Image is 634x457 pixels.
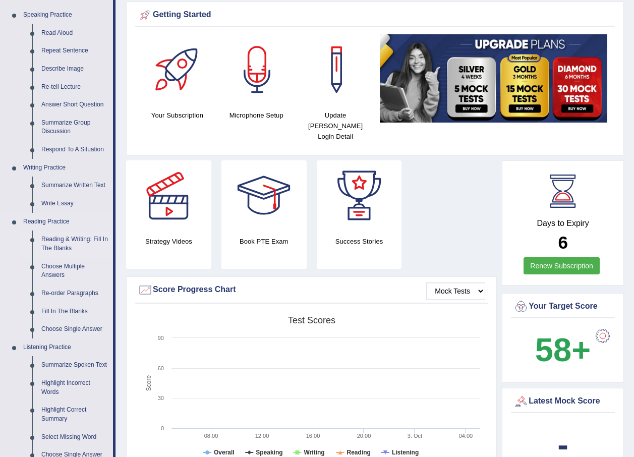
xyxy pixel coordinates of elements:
[301,110,370,142] h4: Update [PERSON_NAME] Login Detail
[37,231,113,257] a: Reading & Writing: Fill In The Blanks
[347,449,371,456] tspan: Reading
[19,213,113,231] a: Reading Practice
[138,282,485,298] div: Score Progress Chart
[37,141,113,159] a: Respond To A Situation
[513,299,612,314] div: Your Target Score
[357,433,371,439] text: 20:00
[392,449,419,456] tspan: Listening
[158,335,164,341] text: 90
[158,395,164,401] text: 30
[37,96,113,114] a: Answer Short Question
[408,433,422,439] tspan: 3. Oct
[158,365,164,371] text: 60
[214,449,235,456] tspan: Overall
[513,219,612,228] h4: Days to Expiry
[143,110,212,121] h4: Your Subscription
[37,114,113,141] a: Summarize Group Discussion
[204,433,218,439] text: 08:00
[524,257,600,274] a: Renew Subscription
[535,331,591,368] b: 58+
[19,6,113,24] a: Speaking Practice
[37,60,113,78] a: Describe Image
[37,24,113,42] a: Read Aloud
[256,449,282,456] tspan: Speaking
[19,338,113,357] a: Listening Practice
[306,433,320,439] text: 16:00
[126,236,211,247] h4: Strategy Videos
[37,320,113,338] a: Choose Single Answer
[138,8,612,23] div: Getting Started
[255,433,269,439] text: 12:00
[37,428,113,446] a: Select Missing Word
[19,159,113,177] a: Writing Practice
[37,42,113,60] a: Repeat Sentence
[37,374,113,401] a: Highlight Incorrect Words
[380,34,607,122] img: small5.jpg
[221,236,307,247] h4: Book PTE Exam
[288,315,335,325] tspan: Test scores
[145,375,152,391] tspan: Score
[558,233,567,252] b: 6
[37,195,113,213] a: Write Essay
[37,284,113,303] a: Re-order Paragraphs
[37,258,113,284] a: Choose Multiple Answers
[317,236,402,247] h4: Success Stories
[459,433,473,439] text: 04:00
[37,78,113,96] a: Re-tell Lecture
[222,110,291,121] h4: Microphone Setup
[37,356,113,374] a: Summarize Spoken Text
[513,394,612,409] div: Latest Mock Score
[37,401,113,428] a: Highlight Correct Summary
[161,425,164,431] text: 0
[37,177,113,195] a: Summarize Written Text
[37,303,113,321] a: Fill In The Blanks
[304,449,324,456] tspan: Writing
